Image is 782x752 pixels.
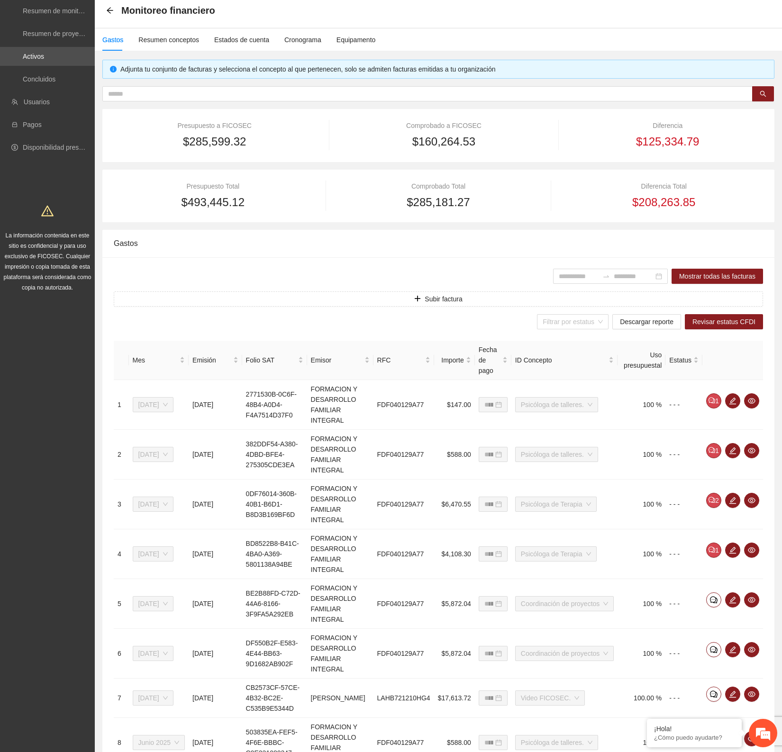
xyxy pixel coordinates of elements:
[311,355,363,365] span: Emisor
[133,355,178,365] span: Mes
[564,181,763,191] div: Diferencia Total
[114,230,763,257] div: Gastos
[121,3,215,18] span: Monitoreo financiero
[745,546,759,554] span: eye
[307,480,373,529] td: FORMACION Y DESARROLLO FAMILIAR INTEGRAL
[114,679,129,718] td: 7
[114,579,129,629] td: 5
[618,679,665,718] td: 100.00 %
[23,53,44,60] a: Activos
[242,430,307,480] td: 382DDF54-A380-4DBD-BFE4-275305CDE3EA
[138,497,168,511] span: Julio 2025
[744,493,759,508] button: eye
[307,629,373,679] td: FORMACION Y DESARROLLO FAMILIAR INTEGRAL
[665,341,702,380] th: Estatus
[726,596,740,604] span: edit
[307,579,373,629] td: FORMACION Y DESARROLLO FAMILIAR INTEGRAL
[246,355,296,365] span: Folio SAT
[23,30,124,37] a: Resumen de proyectos aprobados
[373,629,434,679] td: FDF040129A77
[434,629,475,679] td: $5,872.04
[706,543,721,558] button: comment1
[343,120,546,131] div: Comprobado a FICOSEC
[114,120,315,131] div: Presupuesto a FICOSEC
[182,193,245,211] span: $493,445.12
[307,380,373,430] td: FORMACION Y DESARROLLO FAMILIAR INTEGRAL
[377,355,423,365] span: RFC
[725,687,740,702] button: edit
[23,121,42,128] a: Pagos
[745,735,759,743] span: eye
[709,397,715,405] span: comment
[434,529,475,579] td: $4,108.30
[189,480,242,529] td: [DATE]
[726,397,740,405] span: edit
[709,546,715,554] span: comment
[725,443,740,458] button: edit
[745,596,759,604] span: eye
[434,579,475,629] td: $5,872.04
[114,380,129,430] td: 1
[521,735,592,750] span: Psicóloga de talleres.
[726,646,740,653] span: edit
[511,341,618,380] th: ID Concepto
[707,690,721,698] span: comment
[434,341,475,380] th: Importe
[284,35,321,45] div: Cronograma
[706,443,721,458] button: comment1
[138,35,199,45] div: Resumen conceptos
[654,725,735,733] div: ¡Hola!
[665,679,702,718] td: - - -
[692,317,755,327] span: Revisar estatus CFDI
[618,380,665,430] td: 100 %
[726,690,740,698] span: edit
[373,380,434,430] td: FDF040129A77
[725,592,740,607] button: edit
[434,480,475,529] td: $6,470.55
[189,679,242,718] td: [DATE]
[55,127,131,222] span: Estamos en línea.
[612,314,681,329] button: Descargar reporte
[5,259,181,292] textarea: Escriba su mensaje y pulse “Intro”
[155,5,178,27] div: Minimizar ventana de chat en vivo
[336,35,376,45] div: Equipamento
[114,629,129,679] td: 6
[521,646,609,661] span: Coordinación de proyectos
[665,430,702,480] td: - - -
[475,341,511,380] th: Fecha de pago
[602,272,610,280] span: swap-right
[189,579,242,629] td: [DATE]
[521,547,591,561] span: Psicóloga de Terapia
[726,546,740,554] span: edit
[679,271,755,281] span: Mostrar todas las facturas
[41,205,54,217] span: warning
[521,691,580,705] span: Video FICOSEC.
[24,98,50,106] a: Usuarios
[726,447,740,454] span: edit
[373,679,434,718] td: LAHB721210HG4
[242,529,307,579] td: BD8522B8-B41C-4BA0-A369-5801138A94BE
[685,314,763,329] button: Revisar estatus CFDI
[4,232,91,291] span: La información contenida en este sitio es confidencial y para uso exclusivo de FICOSEC. Cualquier...
[106,7,114,14] span: arrow-left
[665,380,702,430] td: - - -
[654,734,735,741] p: ¿Cómo puedo ayudarte?
[242,341,307,380] th: Folio SAT
[618,430,665,480] td: 100 %
[618,341,665,380] th: Uso presupuestal
[706,687,721,702] button: comment
[138,735,180,750] span: Junio 2025
[242,579,307,629] td: BE2B88FD-C72D-44A6-8166-3F9FA5A292EB
[114,291,763,307] button: plusSubir factura
[120,64,767,74] div: Adjunta tu conjunto de facturas y selecciona el concepto al que pertenecen, solo se admiten factu...
[407,193,470,211] span: $285,181.27
[138,597,168,611] span: Julio 2025
[414,295,421,303] span: plus
[102,35,123,45] div: Gastos
[373,579,434,629] td: FDF040129A77
[521,398,592,412] span: Psicóloga de talleres.
[744,687,759,702] button: eye
[114,480,129,529] td: 3
[745,690,759,698] span: eye
[373,529,434,579] td: FDF040129A77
